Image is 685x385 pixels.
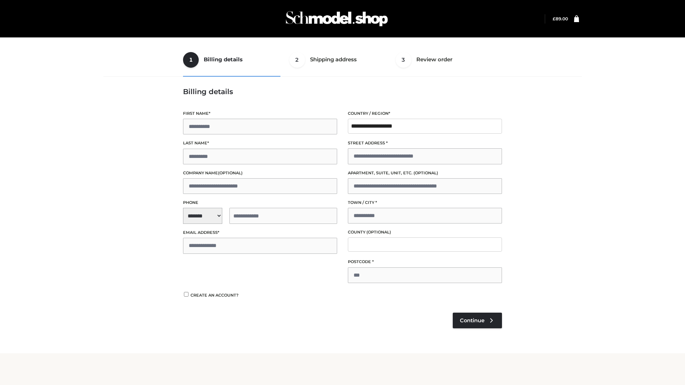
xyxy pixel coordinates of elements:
[553,16,568,21] bdi: 89.00
[191,293,239,298] span: Create an account?
[183,292,189,297] input: Create an account?
[366,230,391,235] span: (optional)
[460,317,484,324] span: Continue
[183,140,337,147] label: Last name
[218,170,243,175] span: (optional)
[183,87,502,96] h3: Billing details
[348,110,502,117] label: Country / Region
[348,140,502,147] label: Street address
[348,258,502,265] label: Postcode
[413,170,438,175] span: (optional)
[553,16,568,21] a: £89.00
[453,313,502,328] a: Continue
[348,199,502,206] label: Town / City
[553,16,555,21] span: £
[183,110,337,117] label: First name
[348,170,502,176] label: Apartment, suite, unit, etc.
[348,229,502,236] label: County
[283,5,390,33] img: Schmodel Admin 964
[183,229,337,236] label: Email address
[183,199,337,206] label: Phone
[183,170,337,176] label: Company name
